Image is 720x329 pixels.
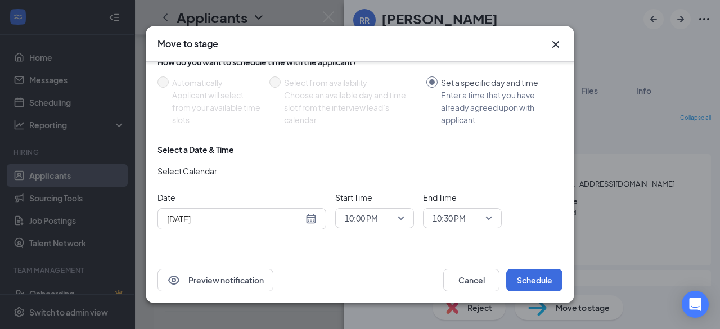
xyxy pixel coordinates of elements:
[157,38,218,50] h3: Move to stage
[441,76,553,89] div: Set a specific day and time
[157,269,273,291] button: EyePreview notification
[284,89,417,126] div: Choose an available day and time slot from the interview lead’s calendar
[506,269,562,291] button: Schedule
[549,38,562,51] svg: Cross
[423,191,502,204] span: End Time
[682,291,709,318] div: Open Intercom Messenger
[172,89,260,126] div: Applicant will select from your available time slots
[167,213,303,225] input: Aug 26, 2025
[157,56,562,67] div: How do you want to schedule time with the applicant?
[157,144,234,155] div: Select a Date & Time
[284,76,417,89] div: Select from availability
[549,38,562,51] button: Close
[335,191,414,204] span: Start Time
[345,210,378,227] span: 10:00 PM
[157,165,217,177] span: Select Calendar
[167,273,181,287] svg: Eye
[443,269,499,291] button: Cancel
[157,191,326,204] span: Date
[441,89,553,126] div: Enter a time that you have already agreed upon with applicant
[433,210,466,227] span: 10:30 PM
[172,76,260,89] div: Automatically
